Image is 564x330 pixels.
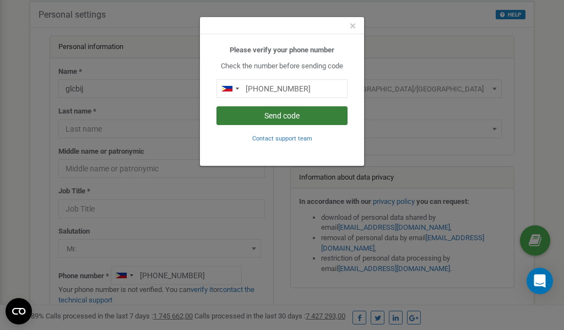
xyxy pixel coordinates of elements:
b: Please verify your phone number [230,46,334,54]
span: × [350,19,356,33]
div: Open Intercom Messenger [527,268,553,294]
button: Close [350,20,356,32]
p: Check the number before sending code [216,61,348,72]
input: 0905 123 4567 [216,79,348,98]
small: Contact support team [252,135,312,142]
div: Telephone country code [217,80,242,98]
a: Contact support team [252,134,312,142]
button: Send code [216,106,348,125]
button: Open CMP widget [6,298,32,324]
